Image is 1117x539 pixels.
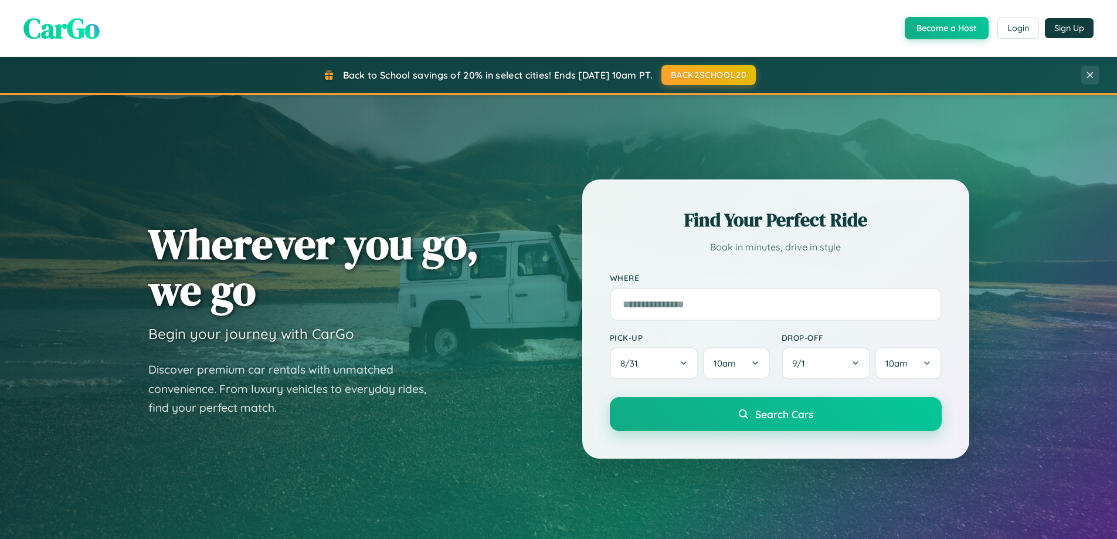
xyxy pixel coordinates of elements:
button: Login [997,18,1039,39]
h1: Wherever you go, we go [148,221,479,313]
button: BACK2SCHOOL20 [661,65,756,85]
span: 9 / 1 [792,358,811,369]
span: 10am [714,358,736,369]
button: 9/1 [782,347,871,379]
p: Discover premium car rentals with unmatched convenience. From luxury vehicles to everyday rides, ... [148,360,442,418]
span: Search Cars [755,408,813,421]
button: 10am [703,347,769,379]
span: Back to School savings of 20% in select cities! Ends [DATE] 10am PT. [343,69,653,81]
h3: Begin your journey with CarGo [148,325,354,343]
button: Become a Host [905,17,989,39]
p: Book in minutes, drive in style [610,239,942,256]
span: 8 / 31 [620,358,644,369]
label: Pick-up [610,333,770,343]
button: Sign Up [1045,18,1094,38]
button: Search Cars [610,397,942,431]
span: CarGo [23,9,100,48]
label: Drop-off [782,333,942,343]
button: 10am [875,347,941,379]
span: 10am [885,358,908,369]
button: 8/31 [610,347,699,379]
h2: Find Your Perfect Ride [610,207,942,233]
label: Where [610,273,942,283]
